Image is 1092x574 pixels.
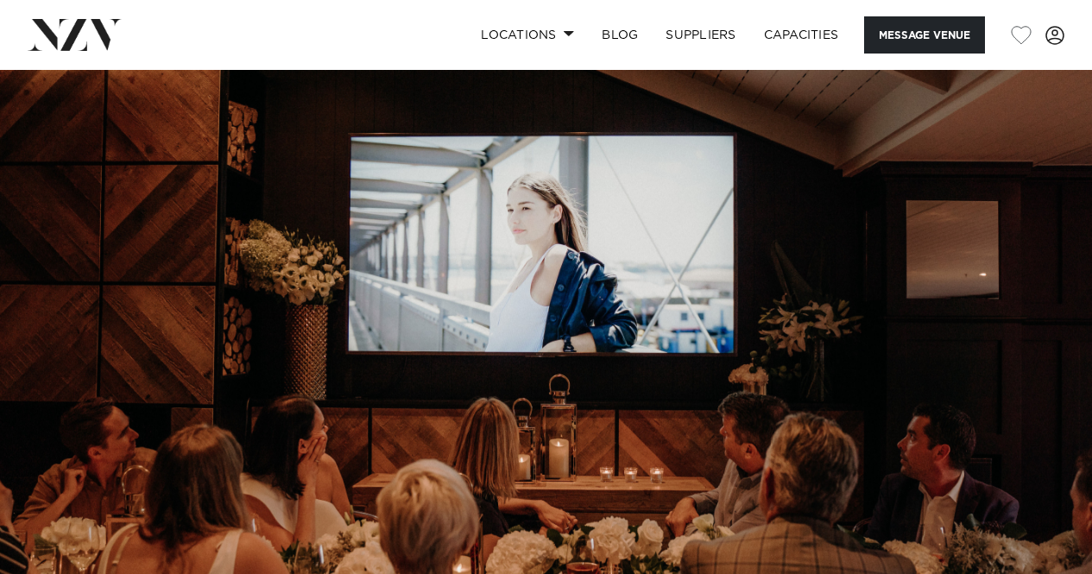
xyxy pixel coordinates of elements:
[750,16,853,54] a: Capacities
[864,16,985,54] button: Message Venue
[467,16,588,54] a: Locations
[28,19,122,50] img: nzv-logo.png
[588,16,652,54] a: BLOG
[652,16,749,54] a: SUPPLIERS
